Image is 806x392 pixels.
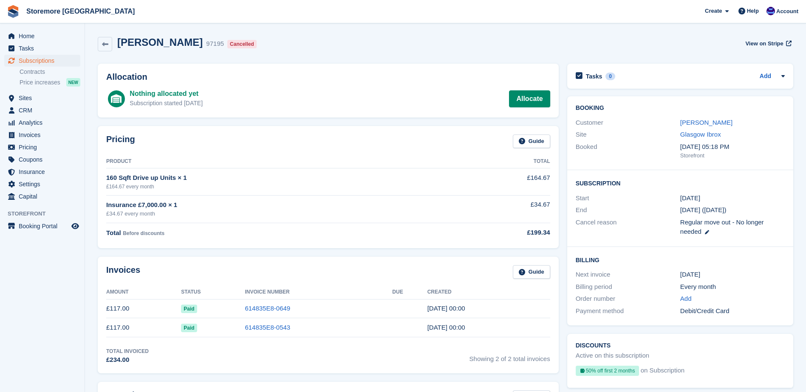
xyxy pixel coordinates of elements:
[4,92,80,104] a: menu
[680,119,732,126] a: [PERSON_NAME]
[576,270,680,280] div: Next invoice
[4,154,80,165] a: menu
[4,178,80,190] a: menu
[4,220,80,232] a: menu
[745,39,783,48] span: View on Stripe
[227,40,257,48] div: Cancelled
[4,117,80,129] a: menu
[106,155,451,168] th: Product
[245,324,290,331] a: 614835E8-0543
[4,104,80,116] a: menu
[680,218,764,235] span: Regular move out - No longer needed
[513,134,550,148] a: Guide
[451,195,550,223] td: £34.67
[23,4,138,18] a: Storemore [GEOGRAPHIC_DATA]
[70,221,80,231] a: Preview store
[451,155,550,168] th: Total
[641,366,684,379] span: on Subscription
[576,342,785,349] h2: Discounts
[451,228,550,238] div: £199.34
[106,200,451,210] div: Insurance £7,000.00 × 1
[576,306,680,316] div: Payment method
[19,129,70,141] span: Invoices
[19,178,70,190] span: Settings
[181,305,197,313] span: Paid
[576,294,680,304] div: Order number
[680,306,785,316] div: Debit/Credit Card
[106,72,550,82] h2: Allocation
[576,179,785,187] h2: Subscription
[206,39,224,49] div: 97195
[245,305,290,312] a: 614835E8-0649
[19,42,70,54] span: Tasks
[760,72,771,81] a: Add
[106,318,181,337] td: £117.00
[106,265,140,279] h2: Invoices
[576,255,785,264] h2: Billing
[576,130,680,140] div: Site
[513,265,550,279] a: Guide
[19,92,70,104] span: Sites
[106,183,451,190] div: £164.67 every month
[106,347,149,355] div: Total Invoiced
[19,190,70,202] span: Capital
[19,220,70,232] span: Booking Portal
[680,142,785,152] div: [DATE] 05:18 PM
[742,36,793,50] a: View on Stripe
[123,230,164,236] span: Before discounts
[106,299,181,318] td: £117.00
[576,118,680,128] div: Customer
[106,173,451,183] div: 160 Sqft Drive up Units × 1
[427,324,465,331] time: 2025-07-25 23:00:38 UTC
[19,154,70,165] span: Coupons
[130,89,203,99] div: Nothing allocated yet
[509,90,550,107] a: Allocate
[586,73,602,80] h2: Tasks
[576,366,639,376] div: 50% off first 2 months
[576,193,680,203] div: Start
[20,78,80,87] a: Price increases NEW
[576,218,680,237] div: Cancel reason
[4,30,80,42] a: menu
[4,141,80,153] a: menu
[19,117,70,129] span: Analytics
[576,142,680,160] div: Booked
[747,7,759,15] span: Help
[106,210,451,218] div: £34.67 every month
[680,294,692,304] a: Add
[8,210,85,218] span: Storefront
[19,166,70,178] span: Insurance
[680,131,721,138] a: Glasgow Ibrox
[776,7,798,16] span: Account
[705,7,722,15] span: Create
[66,78,80,87] div: NEW
[106,229,121,236] span: Total
[4,166,80,178] a: menu
[7,5,20,18] img: stora-icon-8386f47178a22dfd0bd8f6a31ec36ba5ce8667c1dd55bd0f319d3a0aa187defe.svg
[680,193,700,203] time: 2025-07-25 23:00:00 UTC
[117,36,203,48] h2: [PERSON_NAME]
[106,286,181,299] th: Amount
[4,129,80,141] a: menu
[4,55,80,67] a: menu
[19,55,70,67] span: Subscriptions
[106,134,135,148] h2: Pricing
[576,105,785,112] h2: Booking
[576,351,649,361] div: Active on this subscription
[427,305,465,312] time: 2025-08-25 23:00:10 UTC
[106,355,149,365] div: £234.00
[130,99,203,108] div: Subscription started [DATE]
[181,324,197,332] span: Paid
[20,78,60,87] span: Price increases
[427,286,550,299] th: Created
[245,286,392,299] th: Invoice Number
[766,7,775,15] img: Angela
[576,205,680,215] div: End
[19,141,70,153] span: Pricing
[605,73,615,80] div: 0
[19,30,70,42] span: Home
[576,282,680,292] div: Billing period
[20,68,80,76] a: Contracts
[680,206,727,213] span: [DATE] ([DATE])
[680,270,785,280] div: [DATE]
